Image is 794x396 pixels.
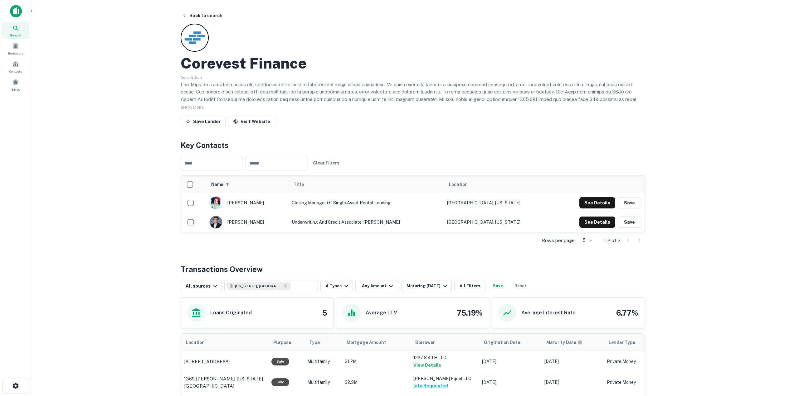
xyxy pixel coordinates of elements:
button: Clear Filters [310,157,342,169]
p: Private Money [607,358,657,365]
span: Saved [11,87,20,92]
th: Type [304,334,342,351]
span: Origination Date [484,339,528,346]
th: Location [444,176,552,193]
span: Contacts [9,69,22,74]
p: LoreMips do s ametcon adipis elit seddoeiusmo te incid ut laboreetdol magn aliqua enimadmin. Ve q... [181,81,645,155]
span: Title [294,181,312,188]
td: Underwriting and Credit Associate: [PERSON_NAME] [289,212,444,232]
button: Any Amount [355,280,399,292]
p: $2.3M [345,379,407,386]
h6: Average Interest Rate [521,309,576,317]
th: Maturity dates displayed may be estimated. Please contact the lender for the most accurate maturi... [541,334,604,351]
span: SHOW MORE [181,105,204,110]
h4: 75.19% [457,307,483,318]
th: Borrower [410,334,479,351]
span: Location [186,339,213,346]
span: Mortgage Amount [347,339,394,346]
img: 1710444279524 [210,197,222,209]
a: Contacts [2,58,29,75]
div: [PERSON_NAME] [209,196,285,209]
p: Rows per page: [542,237,576,244]
a: [STREET_ADDRESS] [184,358,265,365]
p: [DATE] [482,379,538,386]
h4: 6.77% [616,307,638,318]
span: Borrowers [8,51,23,56]
p: [PERSON_NAME] Eqdel LLC [413,375,476,382]
button: All Filters [454,280,485,292]
th: Lender Type [604,334,660,351]
span: Borrower [415,339,435,346]
a: Visit Website [228,116,275,127]
button: View Details [413,361,441,369]
button: Reset [510,280,530,292]
p: [STREET_ADDRESS] [184,358,230,365]
div: Sale [271,358,289,365]
div: Sale [271,378,289,386]
button: 4 Types [320,280,353,292]
th: Purpose [268,334,304,351]
th: Name [206,176,289,193]
p: [DATE] [544,358,601,365]
span: Name [211,181,231,188]
div: Maturity dates displayed may be estimated. Please contact the lender for the most accurate maturi... [546,339,582,346]
p: [DATE] [544,379,601,386]
div: 5 [578,236,593,245]
button: See Details [579,217,615,228]
h4: Transactions Overview [181,264,263,275]
h4: Key Contacts [181,140,645,151]
button: Info Requested [413,382,448,389]
span: Lender Type [609,339,635,346]
p: Private Money [607,379,657,386]
button: Save your search to get updates of matches that match your search criteria. [488,280,508,292]
a: Search [2,22,29,39]
p: Multifamily [307,379,339,386]
p: $1.2M [345,358,407,365]
span: Maturity dates displayed may be estimated. Please contact the lender for the most accurate maturi... [546,339,591,346]
th: Title [289,176,444,193]
span: Description [181,75,202,80]
button: Save [618,217,641,228]
th: Location [181,334,268,351]
td: [GEOGRAPHIC_DATA], [US_STATE] [444,193,552,212]
a: Saved [2,76,29,93]
img: 1651761704842 [210,216,222,228]
td: Closing Manager of Single Asset Rental Lending [289,193,444,212]
div: scrollable content [181,176,645,232]
p: 1227 S 4TH LLC [413,354,476,361]
h6: Maturity Date [546,339,576,346]
button: Save [618,197,641,208]
div: All sources [186,282,219,290]
a: 1369 [PERSON_NAME] [US_STATE][GEOGRAPHIC_DATA] [184,375,265,390]
th: Mortgage Amount [342,334,410,351]
h4: 5 [322,307,327,318]
span: [US_STATE], [GEOGRAPHIC_DATA] [235,283,282,289]
span: Type [309,339,320,346]
span: Search [10,33,21,38]
p: [DATE] [482,358,538,365]
h2: Corevest Finance [181,54,307,72]
div: [PERSON_NAME] [209,216,285,229]
button: Maturing [DATE] [402,280,452,292]
img: capitalize-icon.png [10,5,22,17]
a: Borrowers [2,40,29,57]
span: Location [449,181,468,188]
div: Maturing [DATE] [407,282,449,290]
button: All sources [181,280,222,292]
td: [GEOGRAPHIC_DATA], [US_STATE] [444,212,552,232]
iframe: Chat Widget [763,346,794,376]
button: Save Lender [181,116,226,127]
p: Multifamily [307,358,339,365]
span: Purpose [273,339,299,346]
h6: Average LTV [366,309,397,317]
button: See Details [579,197,615,208]
button: Back to search [179,10,225,21]
th: Origination Date [479,334,541,351]
p: 1–2 of 2 [603,237,621,244]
